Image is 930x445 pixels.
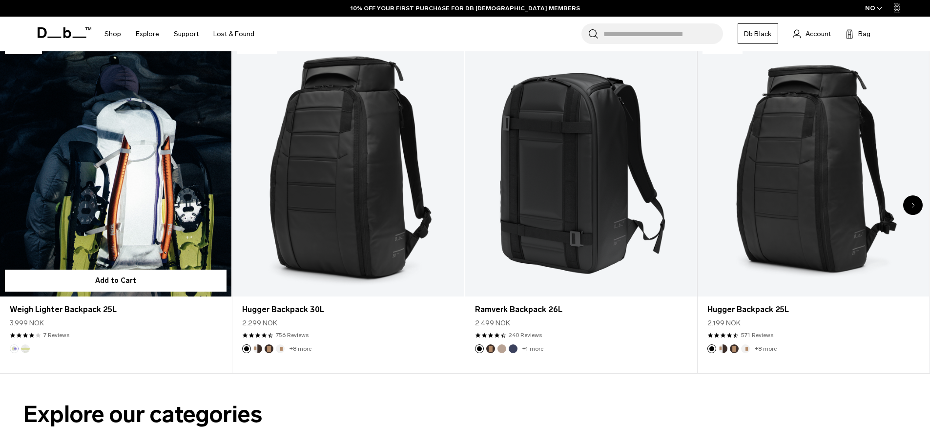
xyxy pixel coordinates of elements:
[232,39,464,297] a: Hugger Backpack 30L
[213,17,254,51] a: Lost & Found
[23,397,907,432] h2: Explore our categories
[10,318,44,328] span: 3.999 NOK
[289,345,311,352] a: +8 more
[741,331,773,339] a: 571 reviews
[351,4,580,13] a: 10% OFF YOUR FIRST PURCHASE FOR DB [DEMOGRAPHIC_DATA] MEMBERS
[707,304,919,316] a: Hugger Backpack 25L
[97,17,262,51] nav: Main Navigation
[10,304,222,316] a: Weigh Lighter Backpack 25L
[486,344,495,353] button: Espresso
[104,17,121,51] a: Shop
[522,345,543,352] a: +1 more
[242,318,277,328] span: 2.299 NOK
[698,39,929,297] a: Hugger Backpack 25L
[707,318,741,328] span: 2.199 NOK
[806,29,831,39] span: Account
[509,331,542,339] a: 240 reviews
[738,23,778,44] a: Db Black
[21,344,30,353] button: Diffusion
[242,344,251,353] button: Black Out
[903,195,923,215] div: Next slide
[730,344,739,353] button: Espresso
[465,39,698,374] div: 3 / 20
[5,270,227,292] button: Add to Cart
[755,345,777,352] a: +8 more
[136,17,159,51] a: Explore
[719,344,727,353] button: Cappuccino
[741,344,750,353] button: Oatmilk
[793,28,831,40] a: Account
[698,39,930,374] div: 4 / 20
[276,331,309,339] a: 756 reviews
[475,304,687,316] a: Ramverk Backpack 26L
[253,344,262,353] button: Cappuccino
[475,344,484,353] button: Black Out
[858,29,870,39] span: Bag
[174,17,199,51] a: Support
[232,39,465,374] div: 2 / 20
[497,344,506,353] button: Fogbow Beige
[265,344,273,353] button: Espresso
[707,344,716,353] button: Black Out
[465,39,697,297] a: Ramverk Backpack 26L
[475,318,510,328] span: 2.499 NOK
[509,344,517,353] button: Blue Hour
[43,331,69,339] a: 7 reviews
[10,344,19,353] button: Aurora
[242,304,454,316] a: Hugger Backpack 30L
[276,344,285,353] button: Oatmilk
[846,28,870,40] button: Bag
